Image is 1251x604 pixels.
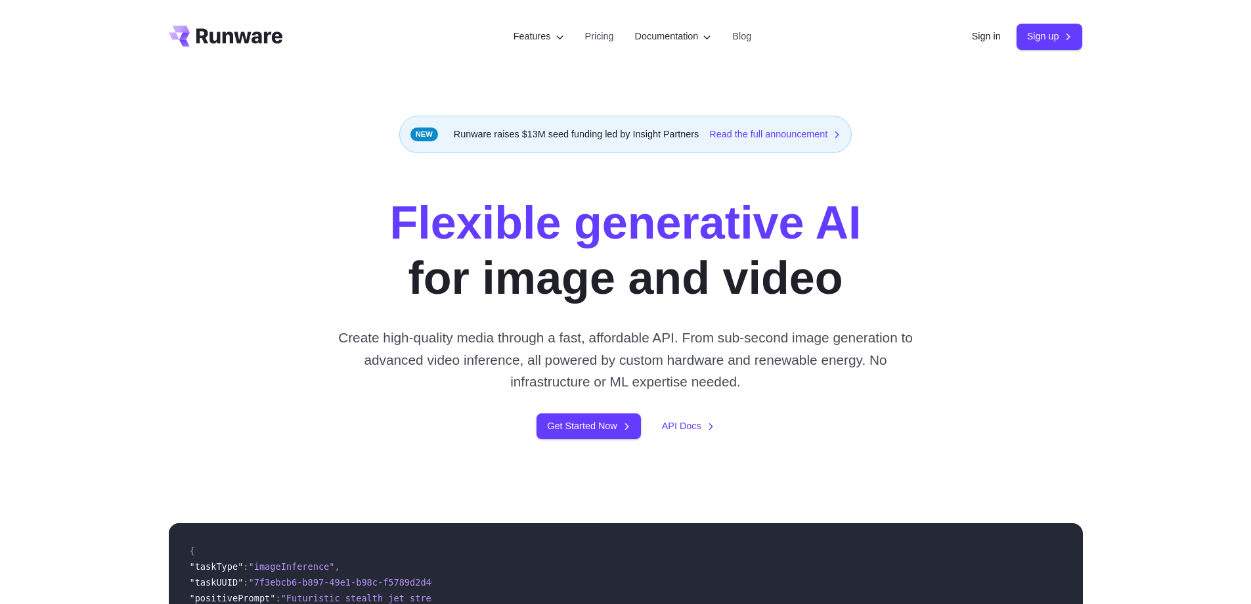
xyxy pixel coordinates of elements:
span: "taskUUID" [190,577,244,588]
a: Sign up [1017,24,1083,49]
a: Blog [732,29,751,44]
span: "imageInference" [249,561,335,572]
span: "taskType" [190,561,244,572]
span: : [275,593,280,603]
div: Runware raises $13M seed funding led by Insight Partners [399,116,852,153]
a: API Docs [662,419,714,434]
h1: for image and video [389,195,861,306]
span: : [243,561,248,572]
a: Pricing [585,29,614,44]
span: "positivePrompt" [190,593,276,603]
a: Get Started Now [537,413,640,439]
label: Features [514,29,564,44]
strong: Flexible generative AI [389,197,861,248]
span: "7f3ebcb6-b897-49e1-b98c-f5789d2d40d7" [249,577,453,588]
a: Read the full announcement [709,127,841,142]
span: "Futuristic stealth jet streaking through a neon-lit cityscape with glowing purple exhaust" [281,593,770,603]
a: Go to / [169,26,283,47]
label: Documentation [635,29,712,44]
p: Create high-quality media through a fast, affordable API. From sub-second image generation to adv... [333,327,918,392]
span: , [334,561,340,572]
span: { [190,546,195,556]
span: : [243,577,248,588]
a: Sign in [972,29,1001,44]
